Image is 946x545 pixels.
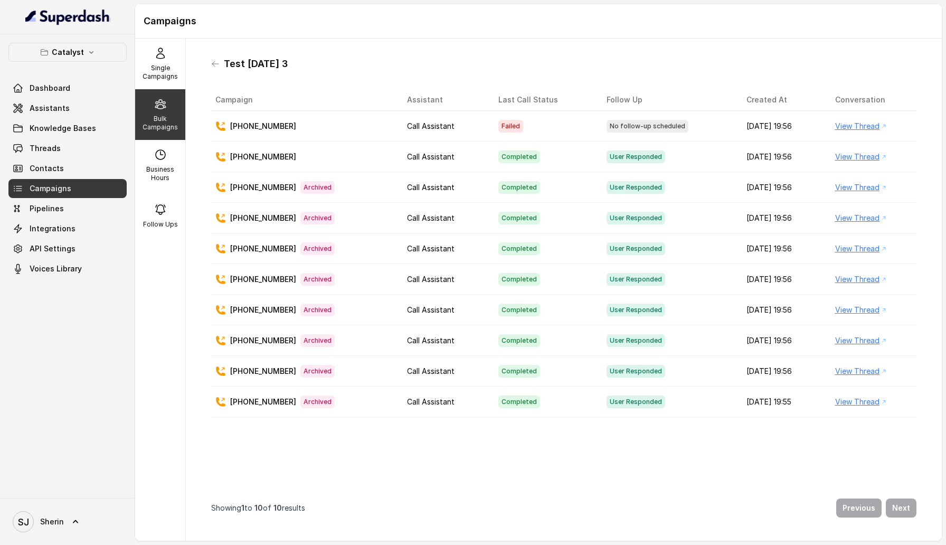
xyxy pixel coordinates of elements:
span: Completed [498,365,540,378]
button: Next [886,499,916,518]
p: [PHONE_NUMBER] [230,243,296,254]
span: Contacts [30,163,64,174]
td: [DATE] 19:56 [738,233,826,264]
a: API Settings [8,239,127,258]
span: Call Assistant [407,336,455,345]
span: Completed [498,273,540,286]
span: Completed [498,151,540,163]
td: [DATE] 19:56 [738,172,826,203]
span: 1 [241,503,244,512]
a: Voices Library [8,259,127,278]
span: User Responded [607,242,665,255]
span: Campaigns [30,183,71,194]
span: Call Assistant [407,367,455,375]
p: [PHONE_NUMBER] [230,397,296,407]
span: Dashboard [30,83,70,93]
span: Archived [300,212,335,224]
th: Last Call Status [490,89,599,111]
th: Created At [738,89,826,111]
p: Catalyst [52,46,84,59]
p: [PHONE_NUMBER] [230,152,296,162]
a: Sherin [8,507,127,537]
span: User Responded [607,151,665,163]
span: Sherin [40,516,64,527]
span: 10 [273,503,282,512]
a: View Thread [835,181,879,194]
span: Archived [300,396,335,408]
span: Completed [498,212,540,224]
span: Archived [300,334,335,347]
span: Failed [498,120,523,133]
span: Threads [30,143,61,154]
span: User Responded [607,334,665,347]
a: View Thread [835,365,879,378]
span: Completed [498,181,540,194]
span: API Settings [30,243,75,254]
span: Call Assistant [407,121,455,130]
span: Archived [300,304,335,316]
td: [DATE] 19:56 [738,203,826,233]
img: light.svg [25,8,110,25]
p: Bulk Campaigns [139,115,181,131]
span: 10 [254,503,263,512]
a: Integrations [8,219,127,238]
span: Archived [300,365,335,378]
p: [PHONE_NUMBER] [230,213,296,223]
span: Pipelines [30,203,64,214]
nav: Pagination [211,492,916,524]
span: Call Assistant [407,275,455,284]
p: [PHONE_NUMBER] [230,121,296,131]
span: Integrations [30,223,75,234]
th: Follow Up [598,89,738,111]
span: Archived [300,181,335,194]
span: Call Assistant [407,213,455,222]
td: [DATE] 19:56 [738,111,826,142]
span: Call Assistant [407,305,455,314]
span: Call Assistant [407,397,455,406]
a: Contacts [8,159,127,178]
p: Showing to of results [211,503,305,513]
td: [DATE] 19:56 [738,264,826,295]
th: Conversation [827,89,916,111]
a: Dashboard [8,79,127,98]
a: View Thread [835,334,879,347]
a: View Thread [835,120,879,133]
p: [PHONE_NUMBER] [230,274,296,285]
span: User Responded [607,304,665,316]
p: [PHONE_NUMBER] [230,366,296,377]
span: Call Assistant [407,152,455,161]
a: Assistants [8,99,127,118]
span: No follow-up scheduled [607,120,688,133]
a: View Thread [835,151,879,163]
a: View Thread [835,242,879,255]
span: User Responded [607,181,665,194]
th: Assistant [399,89,490,111]
td: [DATE] 19:56 [738,356,826,387]
span: Completed [498,396,540,408]
td: [DATE] 19:56 [738,295,826,325]
span: Archived [300,273,335,286]
span: User Responded [607,273,665,286]
span: Call Assistant [407,244,455,253]
h1: Campaigns [144,13,933,30]
text: SJ [18,516,29,528]
p: Business Hours [139,165,181,182]
span: Completed [498,242,540,255]
span: Assistants [30,103,70,114]
h1: Test [DATE] 3 [224,55,288,72]
p: Single Campaigns [139,64,181,81]
span: User Responded [607,365,665,378]
span: Knowledge Bases [30,123,96,134]
button: Previous [836,499,882,518]
span: Call Assistant [407,183,455,192]
p: [PHONE_NUMBER] [230,182,296,193]
p: Follow Ups [143,220,178,229]
span: Completed [498,304,540,316]
td: [DATE] 19:55 [738,387,826,417]
a: Campaigns [8,179,127,198]
a: Pipelines [8,199,127,218]
a: Threads [8,139,127,158]
button: Catalyst [8,43,127,62]
a: View Thread [835,396,879,408]
span: Archived [300,242,335,255]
